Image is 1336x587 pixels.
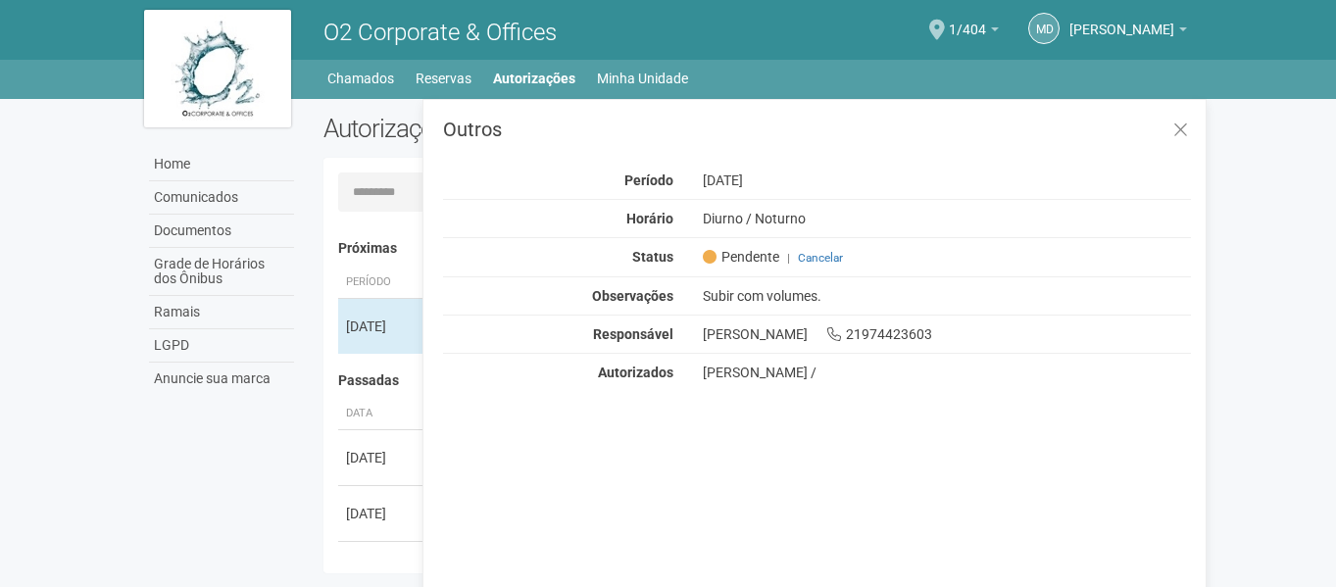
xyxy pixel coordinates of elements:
a: LGPD [149,329,294,363]
h3: Outros [443,120,1191,139]
strong: Autorizados [598,365,673,380]
img: logo.jpg [144,10,291,127]
span: Pendente [703,248,779,266]
strong: Responsável [593,326,673,342]
a: Home [149,148,294,181]
a: Autorizações [493,65,575,92]
a: 1/404 [949,24,999,40]
strong: Status [632,249,673,265]
div: [PERSON_NAME] / [703,364,1192,381]
a: Documentos [149,215,294,248]
span: | [787,251,790,265]
h4: Passadas [338,373,1178,388]
a: Minha Unidade [597,65,688,92]
h4: Próximas [338,241,1178,256]
span: 1/404 [949,3,986,37]
a: Anuncie sua marca [149,363,294,395]
strong: Horário [626,211,673,226]
a: Reservas [416,65,471,92]
div: [DATE] [346,504,419,523]
div: [DATE] [346,317,419,336]
span: O2 Corporate & Offices [323,19,557,46]
div: [DATE] [688,171,1207,189]
h2: Autorizações [323,114,743,143]
a: Md [1028,13,1060,44]
a: Comunicados [149,181,294,215]
div: [PERSON_NAME] 21974423603 [688,325,1207,343]
span: Michele de Carvalho [1069,3,1174,37]
strong: Período [624,172,673,188]
a: Ramais [149,296,294,329]
div: [DATE] [346,448,419,467]
a: Grade de Horários dos Ônibus [149,248,294,296]
th: Período [338,267,426,299]
div: Subir com volumes. [688,287,1207,305]
a: Cancelar [798,251,843,265]
strong: Observações [592,288,673,304]
th: Data [338,398,426,430]
a: Chamados [327,65,394,92]
a: [PERSON_NAME] [1069,24,1187,40]
div: Diurno / Noturno [688,210,1207,227]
